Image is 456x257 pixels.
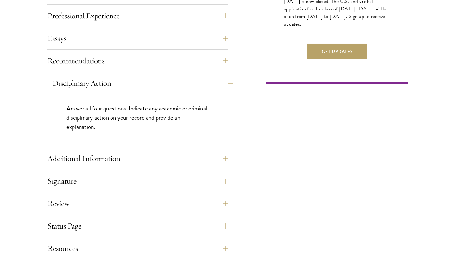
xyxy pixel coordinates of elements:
button: Disciplinary Action [52,76,233,91]
button: Signature [47,173,228,189]
button: Get Updates [307,44,367,59]
button: Additional Information [47,151,228,166]
button: Review [47,196,228,211]
button: Resources [47,241,228,256]
button: Recommendations [47,53,228,68]
button: Essays [47,31,228,46]
button: Professional Experience [47,8,228,23]
button: Status Page [47,218,228,234]
p: Answer all four questions. Indicate any academic or criminal disciplinary action on your record a... [66,104,209,131]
